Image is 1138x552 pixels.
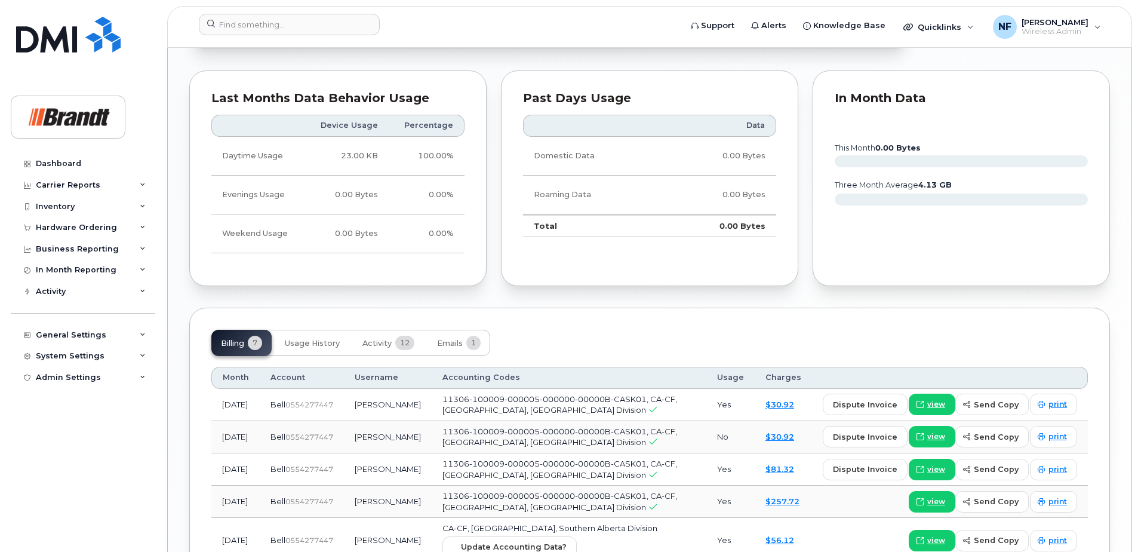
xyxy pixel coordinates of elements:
[270,432,285,441] span: Bell
[285,536,333,545] span: 0554277447
[305,214,389,253] td: 0.00 Bytes
[761,20,786,32] span: Alerts
[211,486,260,518] td: [DATE]
[662,214,776,237] td: 0.00 Bytes
[285,433,333,441] span: 0554277447
[211,176,465,214] tr: Weekdays from 6:00pm to 8:00am
[362,339,392,348] span: Activity
[1048,399,1067,410] span: print
[813,20,885,32] span: Knowledge Base
[918,180,952,189] tspan: 4.13 GB
[432,367,706,388] th: Accounting Codes
[1030,491,1077,513] a: print
[918,22,961,32] span: Quicklinks
[765,432,794,441] a: $30.92
[211,367,260,388] th: Month
[270,535,285,545] span: Bell
[270,400,285,409] span: Bell
[833,431,897,443] span: dispute invoice
[955,426,1029,447] button: send copy
[442,491,677,512] span: 11306-100009-000005-000000-00000B-CASK01, CA-CF, [GEOGRAPHIC_DATA], [GEOGRAPHIC_DATA] Division
[701,20,734,32] span: Support
[835,93,1088,105] div: In Month Data
[1048,431,1067,442] span: print
[523,176,662,214] td: Roaming Data
[955,459,1029,480] button: send copy
[211,93,465,105] div: Last Months Data Behavior Usage
[437,339,463,348] span: Emails
[523,93,776,105] div: Past Days Usage
[211,214,305,253] td: Weekend Usage
[344,421,432,453] td: [PERSON_NAME]
[442,427,677,447] span: 11306-100009-000005-000000-00000B-CASK01, CA-CF, [GEOGRAPHIC_DATA], [GEOGRAPHIC_DATA] Division
[211,176,305,214] td: Evenings Usage
[1022,17,1088,27] span: [PERSON_NAME]
[927,535,945,546] span: view
[765,535,794,545] a: $56.12
[765,400,794,409] a: $30.92
[260,367,344,388] th: Account
[834,180,952,189] text: three month average
[344,453,432,486] td: [PERSON_NAME]
[823,426,908,447] button: dispute invoice
[927,399,945,410] span: view
[270,496,285,506] span: Bell
[1030,426,1077,447] a: print
[389,176,465,214] td: 0.00%
[442,523,657,533] span: CA-CF, [GEOGRAPHIC_DATA], Southern Alberta Division
[909,426,955,447] a: view
[706,421,755,453] td: No
[285,465,333,474] span: 0554277447
[523,214,662,237] td: Total
[955,394,1029,415] button: send copy
[795,14,894,38] a: Knowledge Base
[305,115,389,136] th: Device Usage
[285,339,340,348] span: Usage History
[974,535,1019,546] span: send copy
[662,115,776,136] th: Data
[927,431,945,442] span: view
[706,389,755,421] td: Yes
[1030,394,1077,415] a: print
[285,400,333,409] span: 0554277447
[270,464,285,474] span: Bell
[765,464,794,474] a: $81.32
[833,464,897,475] span: dispute invoice
[305,137,389,176] td: 23.00 KB
[1030,459,1077,480] a: print
[442,394,677,415] span: 11306-100009-000005-000000-00000B-CASK01, CA-CF, [GEOGRAPHIC_DATA], [GEOGRAPHIC_DATA] Division
[927,464,945,475] span: view
[523,137,662,176] td: Domestic Data
[211,421,260,453] td: [DATE]
[682,14,743,38] a: Support
[743,14,795,38] a: Alerts
[895,15,982,39] div: Quicklinks
[1030,530,1077,551] a: print
[305,176,389,214] td: 0.00 Bytes
[344,486,432,518] td: [PERSON_NAME]
[985,15,1109,39] div: Noah Fouillard
[834,143,921,152] text: this month
[765,496,799,506] a: $257.72
[998,20,1011,34] span: NF
[955,491,1029,513] button: send copy
[662,176,776,214] td: 0.00 Bytes
[755,367,812,388] th: Charges
[706,453,755,486] td: Yes
[442,459,677,480] span: 11306-100009-000005-000000-00000B-CASK01, CA-CF, [GEOGRAPHIC_DATA], [GEOGRAPHIC_DATA] Division
[211,389,260,421] td: [DATE]
[285,497,333,506] span: 0554277447
[909,459,955,480] a: view
[1048,464,1067,475] span: print
[974,431,1019,443] span: send copy
[909,394,955,415] a: view
[389,137,465,176] td: 100.00%
[909,530,955,551] a: view
[833,399,897,410] span: dispute invoice
[466,336,481,350] span: 1
[823,459,908,480] button: dispute invoice
[395,336,414,350] span: 12
[662,137,776,176] td: 0.00 Bytes
[389,214,465,253] td: 0.00%
[927,496,945,507] span: view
